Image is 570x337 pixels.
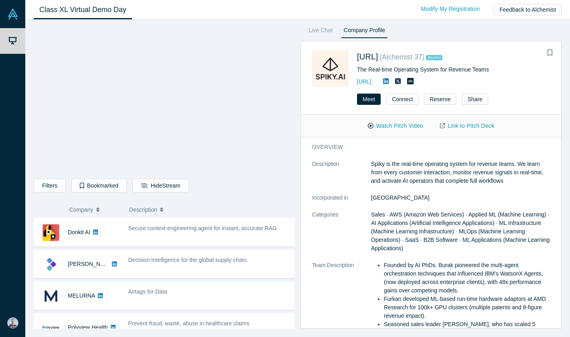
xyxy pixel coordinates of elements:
[312,194,371,210] dt: Incorporated in
[68,324,108,331] a: Polyview Health
[357,78,371,85] a: [URL]
[357,94,381,105] button: Meet
[312,143,539,151] h3: overview
[128,320,250,327] span: Prevent fraud, waste, abuse in healthcare claims
[386,94,418,105] button: Connect
[34,0,132,19] a: Class XL Virtual Demo Day
[43,319,59,336] img: Polyview Health's Logo
[312,210,371,261] dt: Categories
[341,25,388,38] a: Company Profile
[384,261,550,295] li: Founded by AI PhDs. Burak pioneered the multi-agent orchestration techniques that influenced IBM'...
[432,119,503,133] a: Link to Pitch Deck
[357,65,550,74] div: The Real-time Operating System for Revenue Teams
[68,261,114,267] a: [PERSON_NAME]
[494,4,562,15] button: Feedback to Alchemist
[43,288,59,304] img: MELURNA's Logo
[128,257,248,263] span: Decision Intelligence for the global supply chain.
[380,53,425,61] small: ( Alchemist 37 )
[544,47,556,59] button: Bookmark
[69,201,121,218] button: Company
[426,55,442,60] span: Alumni
[128,288,167,295] span: Airtags for Data
[34,179,66,193] button: Filters
[359,119,432,133] button: Watch Pitch Video
[68,292,95,299] a: MELURNA
[424,94,456,105] button: Reserve
[412,2,488,16] a: Modify My Registration
[7,8,18,20] img: Alchemist Vault Logo
[371,160,550,185] p: Spiky is the real-time operating system for revenue teams. We learn from every customer interacti...
[43,224,59,241] img: Donkit AI's Logo
[128,225,277,231] span: Secure context engineering agent for instant, accurate RAG
[371,211,550,251] span: Sales · AWS (Amazon Web Services) · Applied ML (Machine Learning) · AI Applications (Artificial I...
[312,160,371,194] dt: Description
[129,201,157,218] span: Description
[7,317,18,329] img: Noah Sochet's Account
[71,179,127,193] button: Bookmarked
[371,194,550,202] dd: [GEOGRAPHIC_DATA]
[306,25,335,38] a: Live Chat
[68,229,90,235] a: Donkit AI
[34,26,294,173] iframe: Alchemist Class XL Demo Day: Vault
[43,256,59,273] img: Kimaru AI's Logo
[357,52,378,61] a: [URL]
[69,201,93,218] span: Company
[384,295,550,320] li: Furkan developed ML-based run-time hardware adaptors at AMD Research for 100k+ GPU clusters (mult...
[312,50,349,87] img: Spiky.ai's Logo
[129,201,289,218] button: Description
[462,94,488,105] button: Share
[132,179,189,193] button: HideStream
